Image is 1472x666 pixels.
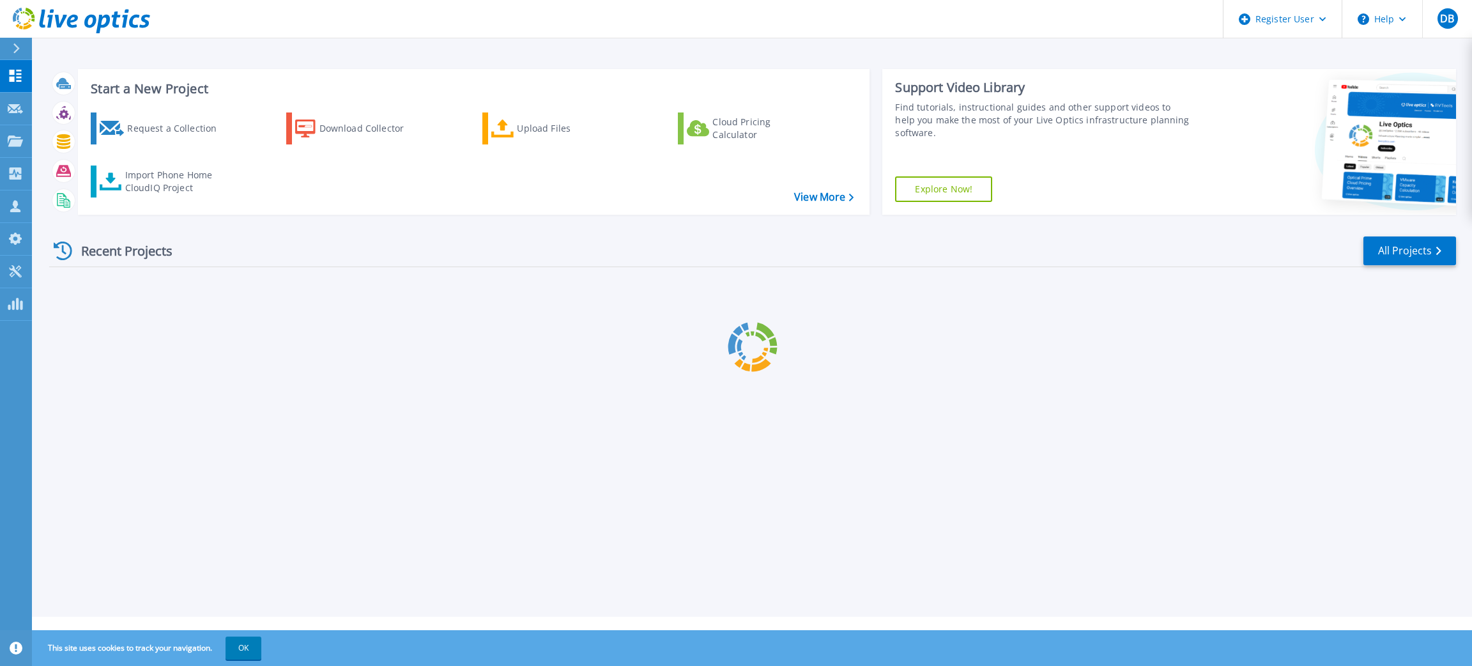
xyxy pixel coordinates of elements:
a: All Projects [1363,236,1456,265]
div: Upload Files [517,116,619,141]
div: Request a Collection [127,116,229,141]
a: Download Collector [286,112,429,144]
button: OK [226,637,261,660]
span: DB [1440,13,1454,24]
h3: Start a New Project [91,82,854,96]
span: This site uses cookies to track your navigation. [35,637,261,660]
div: Import Phone Home CloudIQ Project [125,169,225,194]
div: Download Collector [319,116,422,141]
div: Support Video Library [895,79,1190,96]
div: Find tutorials, instructional guides and other support videos to help you make the most of your L... [895,101,1190,139]
a: Upload Files [482,112,625,144]
a: Cloud Pricing Calculator [678,112,820,144]
a: Explore Now! [895,176,992,202]
div: Cloud Pricing Calculator [712,116,815,141]
a: Request a Collection [91,112,233,144]
a: View More [794,191,854,203]
div: Recent Projects [49,235,190,267]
